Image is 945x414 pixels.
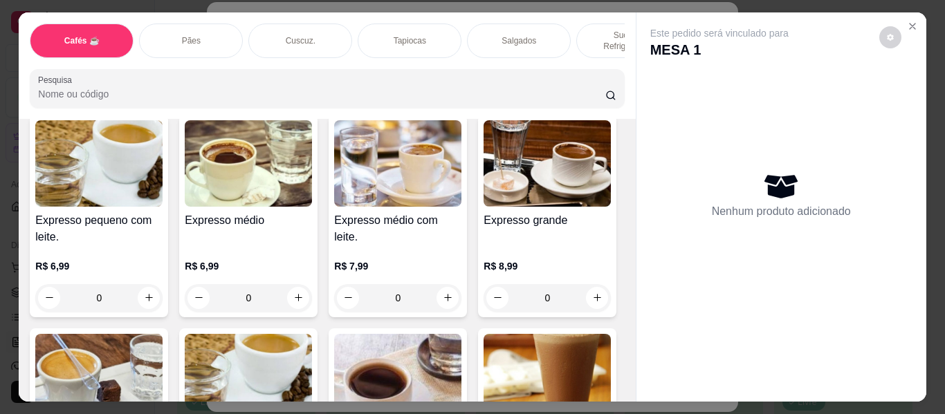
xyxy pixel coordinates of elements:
[138,287,160,309] button: increase-product-quantity
[650,26,789,40] p: Este pedido será vinculado para
[484,259,611,273] p: R$ 8,99
[38,287,60,309] button: decrease-product-quantity
[879,26,901,48] button: decrease-product-quantity
[35,259,163,273] p: R$ 6,99
[286,35,315,46] p: Cuscuz.
[35,212,163,245] h4: Expresso pequeno com leite.
[588,30,668,52] p: Sucos e Refrigerantes
[502,35,536,46] p: Salgados
[35,120,163,207] img: product-image
[185,212,312,229] h4: Expresso médio
[334,120,461,207] img: product-image
[901,15,924,37] button: Close
[38,74,77,86] label: Pesquisa
[187,287,210,309] button: decrease-product-quantity
[334,212,461,245] h4: Expresso médio com leite.
[38,87,605,101] input: Pesquisa
[394,35,426,46] p: Tapiocas
[287,287,309,309] button: increase-product-quantity
[334,259,461,273] p: R$ 7,99
[650,40,789,59] p: MESA 1
[484,120,611,207] img: product-image
[337,287,359,309] button: decrease-product-quantity
[185,259,312,273] p: R$ 6,99
[486,287,508,309] button: decrease-product-quantity
[182,35,201,46] p: Pães
[586,287,608,309] button: increase-product-quantity
[712,203,851,220] p: Nenhum produto adicionado
[484,212,611,229] h4: Expresso grande
[64,35,100,46] p: Cafés ☕
[437,287,459,309] button: increase-product-quantity
[185,120,312,207] img: product-image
